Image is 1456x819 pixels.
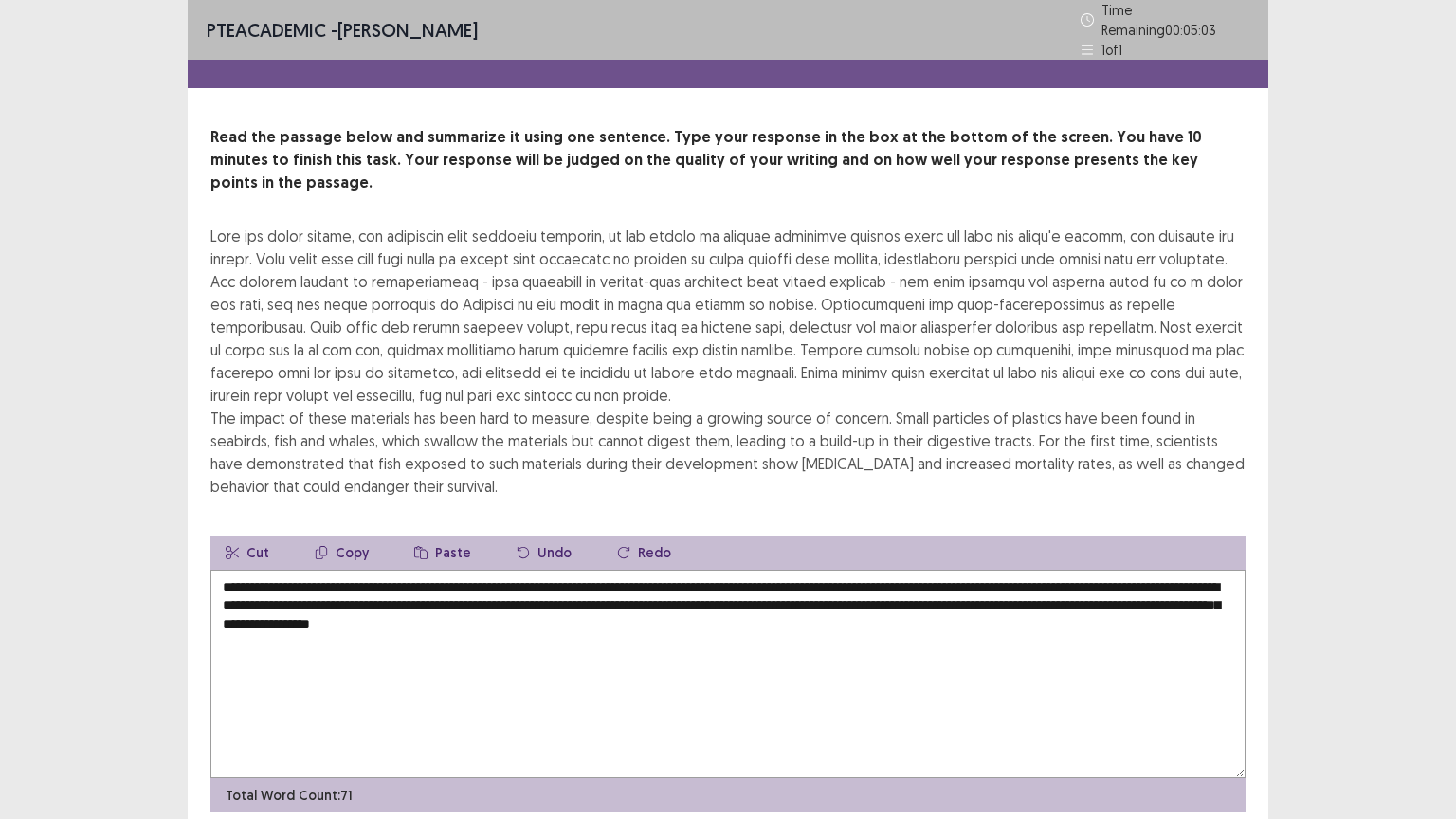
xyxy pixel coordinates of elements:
[399,536,486,570] button: Paste
[602,536,686,570] button: Redo
[226,786,353,806] p: Total Word Count: 71
[207,16,478,45] p: - [PERSON_NAME]
[210,225,1246,498] div: Lore ips dolor sitame, con adipiscin elit seddoeiu temporin, ut lab etdolo ma aliquae adminimve q...
[207,18,326,42] span: PTE academic
[300,536,384,570] button: Copy
[1101,40,1122,60] p: 1 of 1
[501,536,587,570] button: Undo
[210,126,1246,194] p: Read the passage below and summarize it using one sentence. Type your response in the box at the ...
[210,536,284,570] button: Cut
